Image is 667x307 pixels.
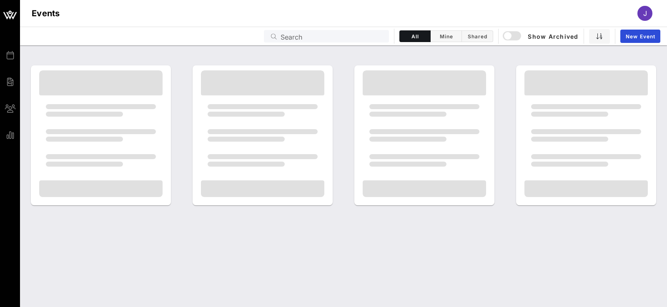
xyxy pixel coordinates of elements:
[467,33,488,40] span: Shared
[32,7,60,20] h1: Events
[504,29,579,44] button: Show Archived
[436,33,456,40] span: Mine
[462,30,493,42] button: Shared
[405,33,425,40] span: All
[399,30,431,42] button: All
[431,30,462,42] button: Mine
[637,6,652,21] div: J
[643,9,647,17] span: J
[625,33,655,40] span: New Event
[620,30,660,43] a: New Event
[504,31,578,41] span: Show Archived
